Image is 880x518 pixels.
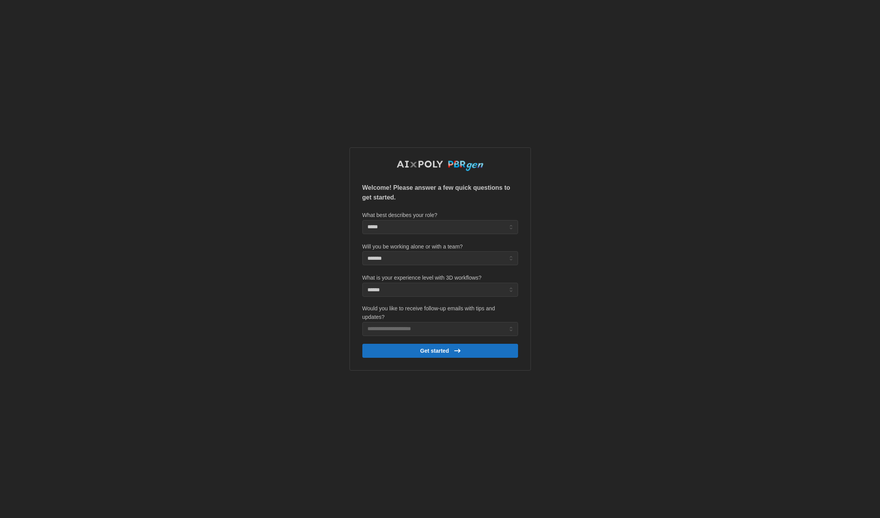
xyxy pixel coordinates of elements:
label: Would you like to receive follow-up emails with tips and updates? [362,304,518,321]
button: Get started [362,344,518,358]
span: Get started [420,344,449,357]
label: What is your experience level with 3D workflows? [362,274,482,282]
p: Welcome! Please answer a few quick questions to get started. [362,183,518,203]
img: AIxPoly PBRgen [396,160,484,171]
label: Will you be working alone or with a team? [362,243,463,251]
label: What best describes your role? [362,211,437,220]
